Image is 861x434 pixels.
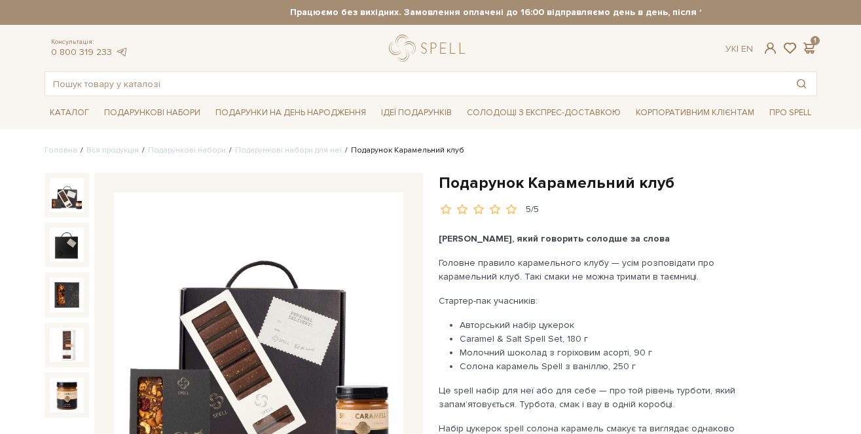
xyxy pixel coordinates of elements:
[148,145,226,155] a: Подарункові набори
[439,294,746,308] p: Стартер-пак учасників:
[460,332,746,346] li: Caramel & Salt Spell Set, 180 г
[439,384,746,411] p: Це spell набір для неї або для себе — про той рівень турботи, який запам’ятовується. Турбота, сма...
[50,278,84,312] img: Подарунок Карамельний клуб
[51,38,128,46] span: Консультація:
[115,46,128,58] a: telegram
[460,318,746,332] li: Авторський набір цукерок
[786,72,816,96] button: Пошук товару у каталозі
[376,103,457,123] span: Ідеї подарунків
[50,328,84,362] img: Подарунок Карамельний клуб
[210,103,371,123] span: Подарунки на День народження
[741,43,753,54] a: En
[764,103,816,123] span: Про Spell
[631,101,760,124] a: Корпоративним клієнтам
[460,346,746,359] li: Молочний шоколад з горіховим асорті, 90 г
[50,378,84,412] img: Подарунок Карамельний клуб
[50,228,84,262] img: Подарунок Карамельний клуб
[439,173,817,193] h1: Подарунок Карамельний клуб
[45,145,77,155] a: Головна
[86,145,139,155] a: Вся продукція
[45,103,94,123] span: Каталог
[45,72,786,96] input: Пошук товару у каталозі
[342,145,464,156] li: Подарунок Карамельний клуб
[725,43,753,55] div: Ук
[51,46,112,58] a: 0 800 319 233
[389,35,471,62] a: logo
[462,101,626,124] a: Солодощі з експрес-доставкою
[737,43,739,54] span: |
[235,145,342,155] a: Подарункові набори для неї
[460,359,746,373] li: Солона карамель Spell з ваніллю, 250 г
[439,256,746,283] p: Головне правило карамельного клубу — усім розповідати про карамельний клуб. Такі смаки не можна т...
[439,233,670,244] b: [PERSON_NAME], який говорить солодше за слова
[526,204,539,216] div: 5/5
[99,103,206,123] span: Подарункові набори
[50,178,84,212] img: Подарунок Карамельний клуб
